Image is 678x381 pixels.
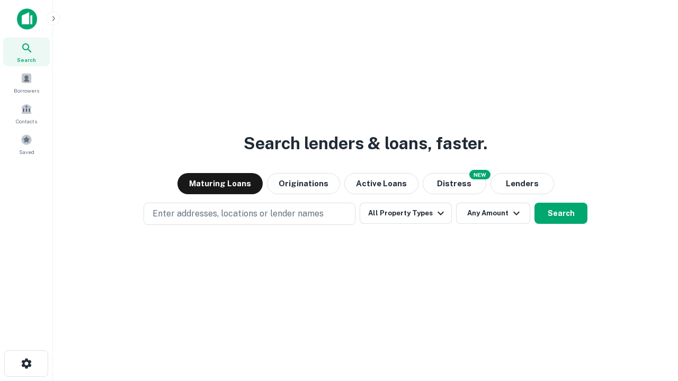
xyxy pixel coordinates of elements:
[625,296,678,347] iframe: Chat Widget
[3,38,50,66] a: Search
[360,203,452,224] button: All Property Types
[177,173,263,194] button: Maturing Loans
[16,117,37,125] span: Contacts
[153,207,324,220] p: Enter addresses, locations or lender names
[244,131,487,156] h3: Search lenders & loans, faster.
[3,68,50,97] a: Borrowers
[17,56,36,64] span: Search
[19,148,34,156] span: Saved
[3,130,50,158] a: Saved
[14,86,39,95] span: Borrowers
[3,99,50,128] a: Contacts
[144,203,355,225] button: Enter addresses, locations or lender names
[490,173,554,194] button: Lenders
[456,203,530,224] button: Any Amount
[469,170,490,179] div: NEW
[534,203,587,224] button: Search
[344,173,418,194] button: Active Loans
[267,173,340,194] button: Originations
[423,173,486,194] button: Search distressed loans with lien and other non-mortgage details.
[17,8,37,30] img: capitalize-icon.png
